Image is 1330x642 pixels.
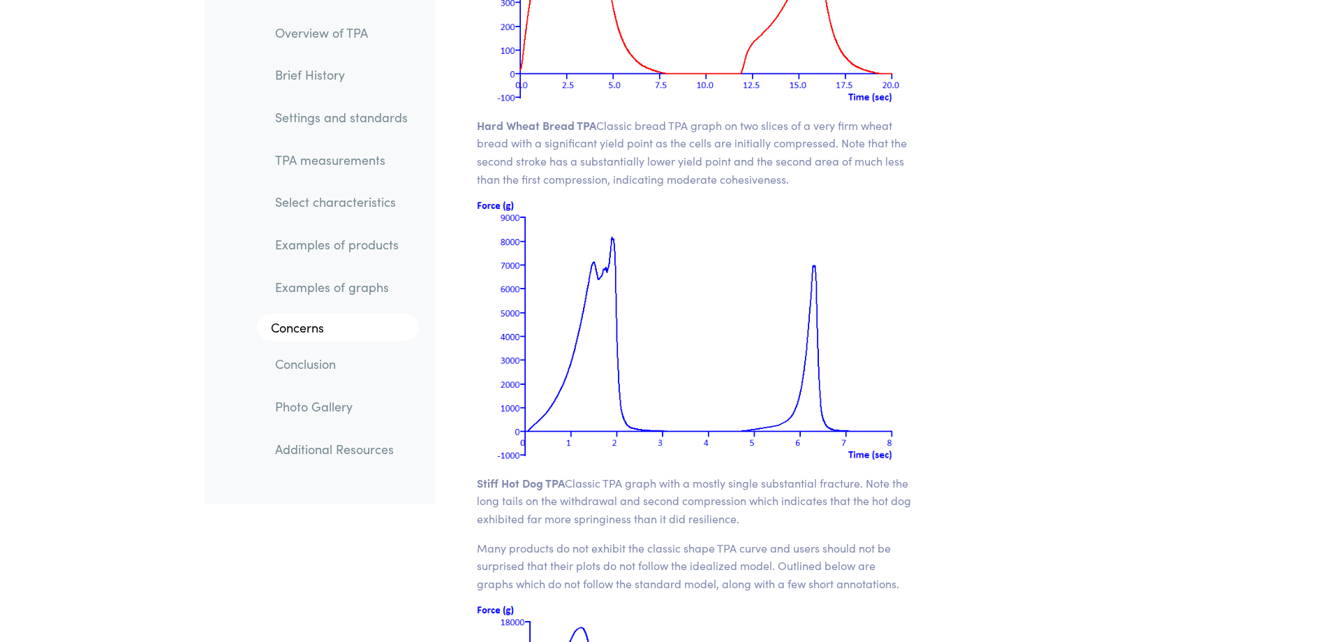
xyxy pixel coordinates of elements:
a: Examples of products [264,229,419,261]
a: Concerns [257,314,419,342]
span: Stiff Hot Dog TPA [477,475,565,490]
p: Classic TPA graph with a mostly single substantial fracture. Note the long tails on the withdrawa... [477,474,912,528]
a: Examples of graphs [264,271,419,303]
a: Brief History [264,59,419,92]
a: Additional Resources [264,433,419,465]
a: TPA measurements [264,144,419,176]
a: Select characteristics [264,187,419,219]
p: Many products do not exhibit the classic shape TPA curve and users should not be surprised that t... [477,539,912,593]
span: Hard Wheat Bread TPA [477,117,596,133]
a: Photo Gallery [264,391,419,423]
a: Conclusion [264,349,419,381]
a: Settings and standards [264,101,419,133]
p: Classic bread TPA graph on two slices of a very firm wheat bread with a significant yield point a... [477,117,912,188]
img: graph of stiff hot dog under compression [477,199,912,460]
a: Overview of TPA [264,17,419,49]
